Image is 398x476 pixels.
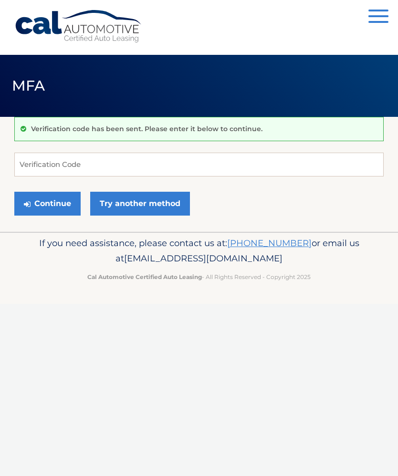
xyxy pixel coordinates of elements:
[368,10,388,25] button: Menu
[12,77,45,94] span: MFA
[124,253,283,264] span: [EMAIL_ADDRESS][DOMAIN_NAME]
[14,272,384,282] p: - All Rights Reserved - Copyright 2025
[14,236,384,266] p: If you need assistance, please contact us at: or email us at
[227,238,312,248] a: [PHONE_NUMBER]
[31,124,262,133] p: Verification code has been sent. Please enter it below to continue.
[87,273,202,280] strong: Cal Automotive Certified Auto Leasing
[90,192,190,216] a: Try another method
[14,192,81,216] button: Continue
[14,10,143,43] a: Cal Automotive
[14,153,384,176] input: Verification Code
